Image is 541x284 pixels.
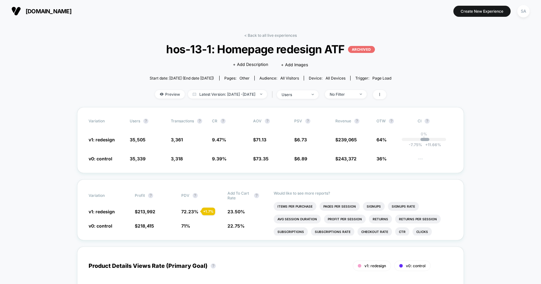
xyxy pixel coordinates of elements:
div: Audience: [259,76,299,81]
span: 213,992 [138,209,155,214]
div: Pages: [224,76,250,81]
span: | [270,90,277,99]
span: Device: [304,76,350,81]
span: $ [253,137,266,142]
li: Signups [363,202,385,211]
span: Preview [155,90,185,99]
img: end [360,94,362,95]
span: $ [335,137,357,142]
div: + 1.7 % [202,208,215,215]
span: 71 % [181,223,190,229]
li: Items Per Purchase [274,202,316,211]
span: $ [135,209,155,214]
span: v0: control [406,263,426,268]
li: Clicks [413,227,432,236]
button: ? [148,193,153,198]
img: end [312,94,314,95]
img: end [260,94,262,95]
button: ? [389,119,394,124]
span: Transactions [171,119,194,123]
li: Subscriptions [274,227,308,236]
span: + [425,142,428,147]
div: Trigger: [355,76,391,81]
span: $ [294,137,307,142]
li: Signups Rate [388,202,419,211]
span: 73.35 [256,156,269,161]
li: Avg Session Duration [274,215,321,223]
li: Profit Per Session [324,215,366,223]
span: PSV [294,119,302,123]
span: Latest Version: [DATE] - [DATE] [188,90,267,99]
span: 3,318 [171,156,183,161]
p: | [423,136,425,141]
li: Returns Per Session [395,215,441,223]
img: Visually logo [11,6,21,16]
span: v1: redesign [364,263,386,268]
span: 35,505 [130,137,146,142]
span: --- [418,157,452,162]
span: PDV [181,193,190,198]
button: ? [354,119,359,124]
button: ? [221,119,226,124]
span: 9.39 % [212,156,227,161]
span: CI [418,119,452,124]
span: $ [335,156,357,161]
span: Add To Cart Rate [227,191,251,200]
span: Profit [135,193,145,198]
span: Variation [89,191,123,200]
span: Page Load [372,76,391,81]
button: ? [193,193,198,198]
p: ARCHIVED [348,46,375,53]
button: ? [254,193,259,198]
button: ? [265,119,270,124]
button: ? [425,119,430,124]
span: 11.66 % [422,142,441,147]
span: Revenue [335,119,351,123]
span: v1: redesign [89,209,115,214]
button: ? [143,119,148,124]
li: Returns [369,215,392,223]
span: 243,372 [338,156,357,161]
button: ? [305,119,310,124]
li: Subscriptions Rate [311,227,354,236]
span: Start date: [DATE] (End date [DATE]) [150,76,214,81]
button: Create New Experience [453,6,511,17]
div: No Filter [330,92,355,97]
span: + Add Description [233,61,268,68]
li: Checkout Rate [358,227,392,236]
span: 22.75 % [227,223,245,229]
span: users [130,119,140,123]
div: SA [517,5,530,17]
span: 72.23 % [181,209,198,214]
span: v0: control [89,156,112,161]
a: < Back to all live experiences [244,33,297,38]
span: 3,361 [171,137,183,142]
button: ? [197,119,202,124]
span: other [239,76,250,81]
span: hos-13-1: Homepage redesign ATF [162,42,379,56]
span: $ [135,223,154,229]
span: 71.13 [256,137,266,142]
span: -7.75 % [409,142,422,147]
span: $ [294,156,307,161]
span: CR [212,119,217,123]
p: 0% [421,132,427,136]
img: calendar [193,93,196,96]
span: OTW [376,119,411,124]
span: Variation [89,119,123,124]
span: + Add Images [281,62,308,67]
span: 35,339 [130,156,146,161]
button: [DOMAIN_NAME] [9,6,73,16]
span: [DOMAIN_NAME] [26,8,72,15]
span: 23.50 % [227,209,245,214]
span: All Visitors [280,76,299,81]
span: 6.89 [297,156,307,161]
span: 218,415 [138,223,154,229]
span: v0: control [89,223,112,229]
span: 6.73 [297,137,307,142]
span: AOV [253,119,262,123]
span: $ [253,156,269,161]
span: 36% [376,156,387,161]
span: 64% [376,137,387,142]
p: Would like to see more reports? [274,191,452,196]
